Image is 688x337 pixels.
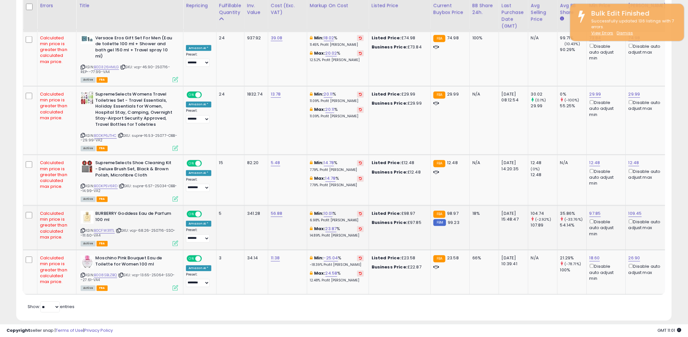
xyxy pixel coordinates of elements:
b: Business Price: [372,169,407,175]
span: Show: entries [28,304,74,310]
span: | SKU: supre-16.53-25077-OBB--29.99-VA2 [81,133,177,143]
div: Disable auto adjust min [589,43,621,61]
div: Preset: [186,228,211,243]
b: Listed Price: [372,255,401,261]
a: 29.99 [589,91,601,98]
div: £22.87 [372,265,426,270]
b: Min: [314,160,324,166]
div: Amazon AI * [186,170,211,176]
span: ON [187,92,195,98]
a: 24.58 [325,270,337,277]
div: ASIN: [81,211,178,246]
span: FBA [97,77,108,83]
span: All listings currently available for purchase on Amazon [81,77,96,83]
a: View Errors [591,30,614,36]
div: Last Purchase Date (GMT) [502,2,525,30]
b: Min: [314,255,324,261]
div: 66% [472,255,494,261]
div: % [310,176,364,188]
div: 54.14% [560,223,587,228]
p: 12.48% Profit [PERSON_NAME] [310,279,364,283]
a: 39.08 [271,35,283,41]
small: FBA [433,160,445,167]
a: 13.78 [271,91,281,98]
div: % [310,255,364,267]
div: Amazon AI * [186,45,211,51]
div: Inv. value [247,2,265,16]
a: 109.45 [628,211,642,217]
div: 12.48 [531,160,557,166]
small: (-78.71%) [564,262,581,267]
div: 3 [219,255,239,261]
div: £29.99 [372,92,426,97]
span: FBA [97,146,108,151]
span: | SKU: vcp-46.90-250716-REP--77.99-VA4 [81,64,170,74]
b: SupremeSelects Womens Travel Toiletries Set - Travel Essentials, Holiday Essentials for Women, Ho... [95,92,174,129]
div: £29.99 [372,101,426,107]
div: Calculated min price is greater than calculated max price. [40,92,71,121]
div: ASIN: [81,92,178,150]
div: Calculated min price is greater than calculated max price. [40,255,71,285]
a: 12.48 [628,160,639,166]
b: Min: [314,91,324,97]
div: 90.29% [560,47,587,53]
div: 100% [472,35,494,41]
div: Fulfillable Quantity [219,2,242,16]
div: Avg Selling Price [531,2,555,23]
div: % [310,160,364,172]
b: Max: [314,226,325,232]
b: SupremeSelects Shoe Cleaning Kit - Deluxe Brush Set, Black & Brown Polish, Microfibre Cloth [95,160,174,180]
b: Listed Price: [372,35,401,41]
div: seller snap | | [7,328,113,334]
div: Disable auto adjust max [628,168,665,181]
div: Errors [40,2,73,9]
span: FBA [97,286,108,291]
div: N/A [560,160,582,166]
a: 18.60 [589,255,600,262]
span: All listings currently available for purchase on Amazon [81,197,96,202]
b: Max: [314,175,325,182]
div: % [310,271,364,283]
a: 5.48 [271,160,280,166]
small: FBA [433,211,445,218]
div: 100% [560,267,587,273]
a: 14.78 [324,160,334,166]
a: B0CFW311TL [94,228,115,234]
div: £98.97 [372,211,426,217]
p: 6.98% Profit [PERSON_NAME] [310,218,364,223]
b: Listed Price: [372,91,401,97]
span: OFF [201,212,211,217]
div: Disable auto adjust max [628,263,665,276]
div: Amazon AI * [186,266,211,271]
div: % [310,35,364,47]
b: Max: [314,50,325,56]
div: Markup on Cost [310,2,366,9]
div: [DATE] 10:39:41 [502,255,523,267]
small: (-100%) [564,98,579,103]
div: Calculated min price is greater than calculated max price. [40,160,71,190]
b: Versace Eros Gift Set For Men (Eau de toilette 100 ml + Shower and bath gel 150 ml + Travel spray... [95,35,174,61]
div: £97.85 [372,220,426,226]
div: 937.92 [247,35,263,41]
span: ON [187,212,195,217]
span: OFF [201,161,211,166]
img: 41wKVHh4AaL._SL40_.jpg [81,255,94,268]
b: Min: [314,35,324,41]
div: Disable auto adjust min [589,263,621,282]
div: 21.29% [560,255,587,261]
span: FBA [97,197,108,202]
div: Preset: [186,178,211,192]
div: Calculated min price is greater than calculated max price. [40,211,71,240]
p: 11.09% Profit [PERSON_NAME] [310,99,364,104]
div: N/A [472,160,494,166]
span: All listings currently available for purchase on Amazon [81,146,96,151]
div: [DATE] 15:48:47 [502,211,523,223]
span: OFF [201,92,211,98]
span: | SKU: vcp-68.26-250716-SSO--111.60-VA4 [81,228,176,238]
div: 107.89 [531,223,557,228]
small: (0%) [531,167,540,172]
small: FBA [433,35,445,42]
small: FBM [433,219,446,226]
img: 41Y0cH07PFL._SL40_.jpg [81,160,94,173]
